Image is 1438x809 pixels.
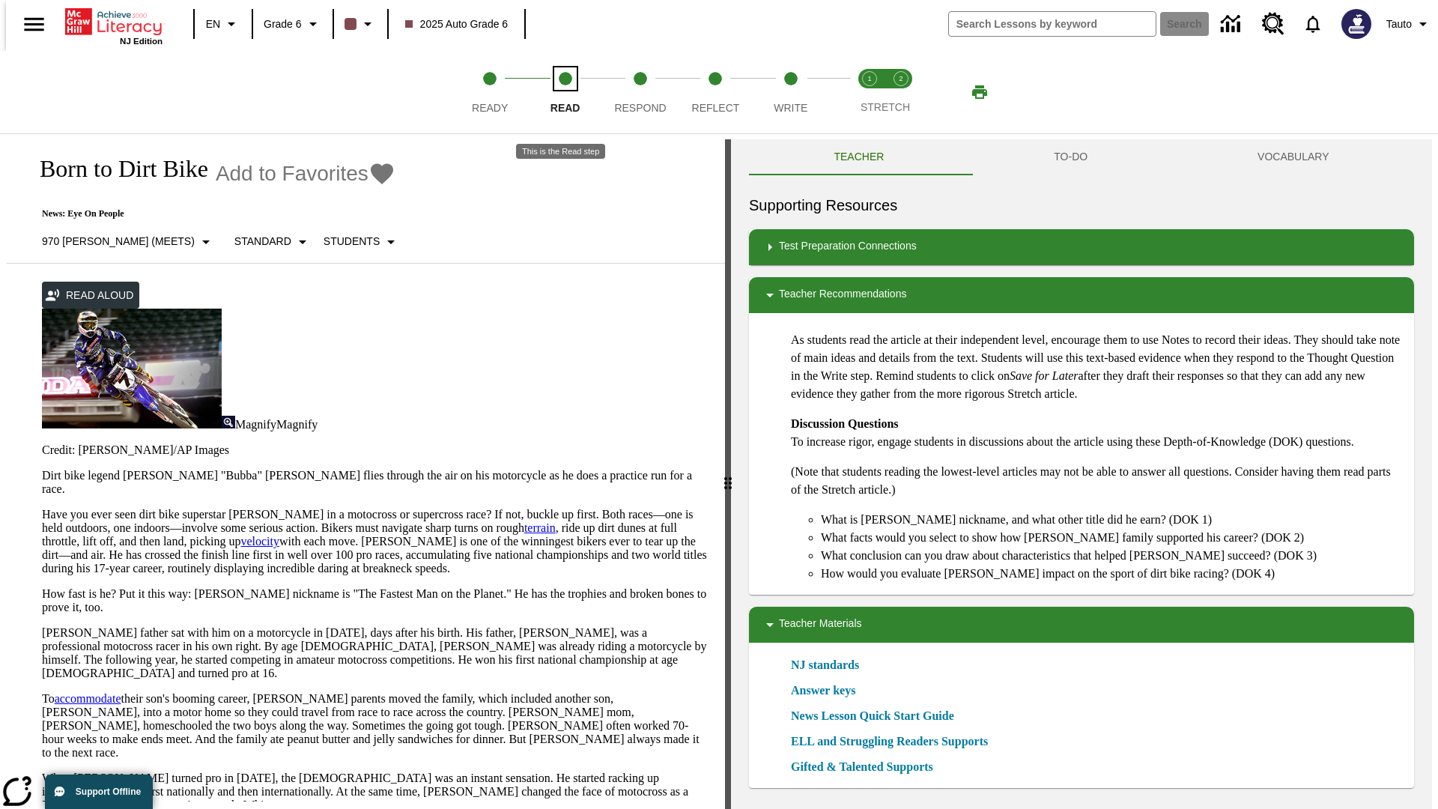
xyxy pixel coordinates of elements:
h6: Supporting Resources [749,193,1414,217]
span: Write [774,102,807,114]
p: Test Preparation Connections [779,238,917,256]
button: Stretch Read step 1 of 2 [848,51,891,133]
span: STRETCH [861,101,910,113]
div: This is the Read step [516,144,605,159]
span: EN [206,16,220,32]
p: Dirt bike legend [PERSON_NAME] "Bubba" [PERSON_NAME] flies through the air on his motorcycle as h... [42,469,707,496]
li: What is [PERSON_NAME] nickname, and what other title did he earn? (DOK 1) [821,511,1402,529]
div: reading [6,139,725,802]
p: How fast is he? Put it this way: [PERSON_NAME] nickname is "The Fastest Man on the Planet." He ha... [42,587,707,614]
button: Open side menu [12,2,56,46]
button: Reflect step 4 of 5 [672,51,759,133]
li: What facts would you select to show how [PERSON_NAME] family supported his career? (DOK 2) [821,529,1402,547]
button: Select Student [318,228,406,255]
p: To their son's booming career, [PERSON_NAME] parents moved the family, which included another son... [42,692,707,760]
button: Teacher [749,139,969,175]
span: Support Offline [76,787,141,797]
span: Reflect [692,102,740,114]
div: Test Preparation Connections [749,229,1414,265]
button: Grade: Grade 6, Select a grade [258,10,328,37]
a: accommodate [55,692,121,705]
p: News: Eye On People [24,208,406,219]
strong: Discussion Questions [791,417,899,430]
p: Standard [234,234,291,249]
a: velocity [240,535,279,548]
a: Gifted & Talented Supports [791,758,942,776]
em: Save for Later [1010,369,1078,382]
li: How would you evaluate [PERSON_NAME] impact on the sport of dirt bike racing? (DOK 4) [821,565,1402,583]
button: Read step 2 of 5 [521,51,608,133]
button: Stretch Respond step 2 of 2 [879,51,923,133]
span: 2025 Auto Grade 6 [405,16,509,32]
a: Answer keys, Will open in new browser window or tab [791,682,855,700]
span: Magnify [235,418,276,431]
span: Tauto [1386,16,1412,32]
h1: Born to Dirt Bike [24,155,208,183]
a: ELL and Struggling Readers Supports [791,733,997,751]
button: Ready step 1 of 5 [446,51,533,133]
p: Students [324,234,380,249]
button: Support Offline [45,775,153,809]
a: terrain [524,521,556,534]
span: Grade 6 [264,16,302,32]
button: Print [956,79,1004,106]
button: Select a new avatar [1332,4,1380,43]
span: Respond [614,102,666,114]
p: 970 [PERSON_NAME] (Meets) [42,234,195,249]
input: search field [949,12,1156,36]
button: Profile/Settings [1380,10,1438,37]
a: Data Center [1212,4,1253,45]
a: News Lesson Quick Start Guide, Will open in new browser window or tab [791,707,954,725]
button: Read Aloud [42,282,139,309]
span: Read [550,102,580,114]
p: Have you ever seen dirt bike superstar [PERSON_NAME] in a motocross or supercross race? If not, b... [42,508,707,575]
div: Home [65,5,163,46]
button: TO-DO [969,139,1173,175]
p: Credit: [PERSON_NAME]/AP Images [42,443,707,457]
text: 2 [899,75,902,82]
div: Press Enter or Spacebar and then press right and left arrow keys to move the slider [725,139,731,809]
button: Class color is dark brown. Change class color [339,10,383,37]
div: activity [731,139,1432,809]
p: (Note that students reading the lowest-level articles may not be able to answer all questions. Co... [791,463,1402,499]
text: 1 [867,75,871,82]
span: NJ Edition [120,37,163,46]
li: What conclusion can you draw about characteristics that helped [PERSON_NAME] succeed? (DOK 3) [821,547,1402,565]
button: Respond step 3 of 5 [597,51,684,133]
p: Teacher Recommendations [779,286,906,304]
img: Magnify [222,416,235,428]
span: Magnify [276,418,318,431]
button: Scaffolds, Standard [228,228,318,255]
div: Teacher Materials [749,607,1414,643]
button: Language: EN, Select a language [199,10,247,37]
button: VOCABULARY [1173,139,1414,175]
a: Resource Center, Will open in new tab [1253,4,1293,44]
div: Teacher Recommendations [749,277,1414,313]
span: Add to Favorites [216,162,368,186]
p: As students read the article at their independent level, encourage them to use Notes to record th... [791,331,1402,403]
a: NJ standards [791,656,868,674]
p: [PERSON_NAME] father sat with him on a motorcycle in [DATE], days after his birth. His father, [P... [42,626,707,680]
div: Instructional Panel Tabs [749,139,1414,175]
img: Avatar [1341,9,1371,39]
button: Write step 5 of 5 [747,51,834,133]
button: Add to Favorites - Born to Dirt Bike [216,160,395,187]
img: Motocross racer James Stewart flies through the air on his dirt bike. [42,309,222,428]
span: Ready [472,102,508,114]
a: Notifications [1293,4,1332,43]
button: Select Lexile, 970 Lexile (Meets) [36,228,221,255]
p: To increase rigor, engage students in discussions about the article using these Depth-of-Knowledg... [791,415,1402,451]
p: Teacher Materials [779,616,862,634]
